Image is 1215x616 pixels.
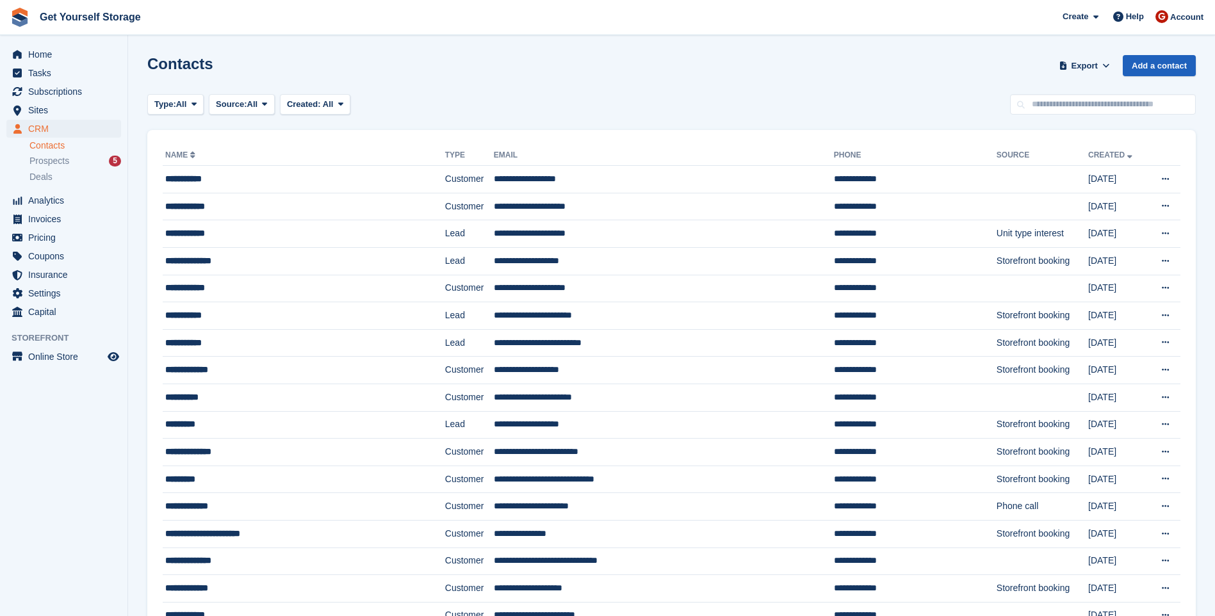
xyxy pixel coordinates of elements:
td: Storefront booking [997,329,1088,357]
button: Created: All [280,94,350,115]
a: Deals [29,170,121,184]
span: Pricing [28,229,105,247]
td: [DATE] [1088,275,1147,302]
a: Preview store [106,349,121,364]
td: Phone call [997,493,1088,521]
span: Sites [28,101,105,119]
td: [DATE] [1088,220,1147,248]
td: Customer [445,466,494,493]
td: Customer [445,193,494,220]
a: menu [6,284,121,302]
span: Help [1126,10,1144,23]
a: Prospects 5 [29,154,121,168]
a: menu [6,303,121,321]
span: Subscriptions [28,83,105,101]
td: Lead [445,329,494,357]
a: menu [6,266,121,284]
span: Deals [29,171,53,183]
td: Lead [445,302,494,330]
td: Unit type interest [997,220,1088,248]
td: [DATE] [1088,166,1147,193]
td: Storefront booking [997,439,1088,466]
img: James Brocklehurst [1155,10,1168,23]
td: Customer [445,439,494,466]
td: [DATE] [1088,575,1147,603]
td: Storefront booking [997,520,1088,547]
span: Prospects [29,155,69,167]
a: menu [6,45,121,63]
td: Storefront booking [997,575,1088,603]
td: [DATE] [1088,357,1147,384]
td: Storefront booking [997,357,1088,384]
td: Customer [445,547,494,575]
span: Storefront [12,332,127,344]
td: Customer [445,357,494,384]
span: Home [28,45,105,63]
a: menu [6,83,121,101]
a: menu [6,64,121,82]
a: menu [6,120,121,138]
td: [DATE] [1088,520,1147,547]
td: Customer [445,493,494,521]
th: Type [445,145,494,166]
td: [DATE] [1088,547,1147,575]
span: All [176,98,187,111]
span: Invoices [28,210,105,228]
td: [DATE] [1088,302,1147,330]
span: All [247,98,258,111]
td: [DATE] [1088,247,1147,275]
a: menu [6,191,121,209]
td: Storefront booking [997,247,1088,275]
td: [DATE] [1088,439,1147,466]
span: Tasks [28,64,105,82]
td: [DATE] [1088,193,1147,220]
td: Customer [445,384,494,411]
a: menu [6,348,121,366]
th: Source [997,145,1088,166]
td: [DATE] [1088,466,1147,493]
span: Online Store [28,348,105,366]
span: Type: [154,98,176,111]
span: Account [1170,11,1203,24]
td: [DATE] [1088,329,1147,357]
span: Coupons [28,247,105,265]
div: 5 [109,156,121,166]
td: Lead [445,247,494,275]
span: CRM [28,120,105,138]
span: Create [1063,10,1088,23]
button: Export [1056,55,1113,76]
td: Lead [445,411,494,439]
td: Customer [445,520,494,547]
td: [DATE] [1088,493,1147,521]
a: Created [1088,150,1135,159]
td: Storefront booking [997,302,1088,330]
a: Name [165,150,198,159]
img: stora-icon-8386f47178a22dfd0bd8f6a31ec36ba5ce8667c1dd55bd0f319d3a0aa187defe.svg [10,8,29,27]
td: Customer [445,575,494,603]
a: menu [6,247,121,265]
a: menu [6,210,121,228]
td: Lead [445,220,494,248]
th: Email [494,145,834,166]
span: All [323,99,334,109]
a: Contacts [29,140,121,152]
span: Settings [28,284,105,302]
button: Source: All [209,94,275,115]
td: Customer [445,166,494,193]
td: [DATE] [1088,384,1147,411]
span: Insurance [28,266,105,284]
a: Get Yourself Storage [35,6,146,28]
span: Capital [28,303,105,321]
td: Storefront booking [997,411,1088,439]
span: Created: [287,99,321,109]
td: Storefront booking [997,466,1088,493]
span: Source: [216,98,247,111]
button: Type: All [147,94,204,115]
a: menu [6,101,121,119]
span: Export [1072,60,1098,72]
td: [DATE] [1088,411,1147,439]
a: menu [6,229,121,247]
h1: Contacts [147,55,213,72]
th: Phone [834,145,997,166]
td: Customer [445,275,494,302]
